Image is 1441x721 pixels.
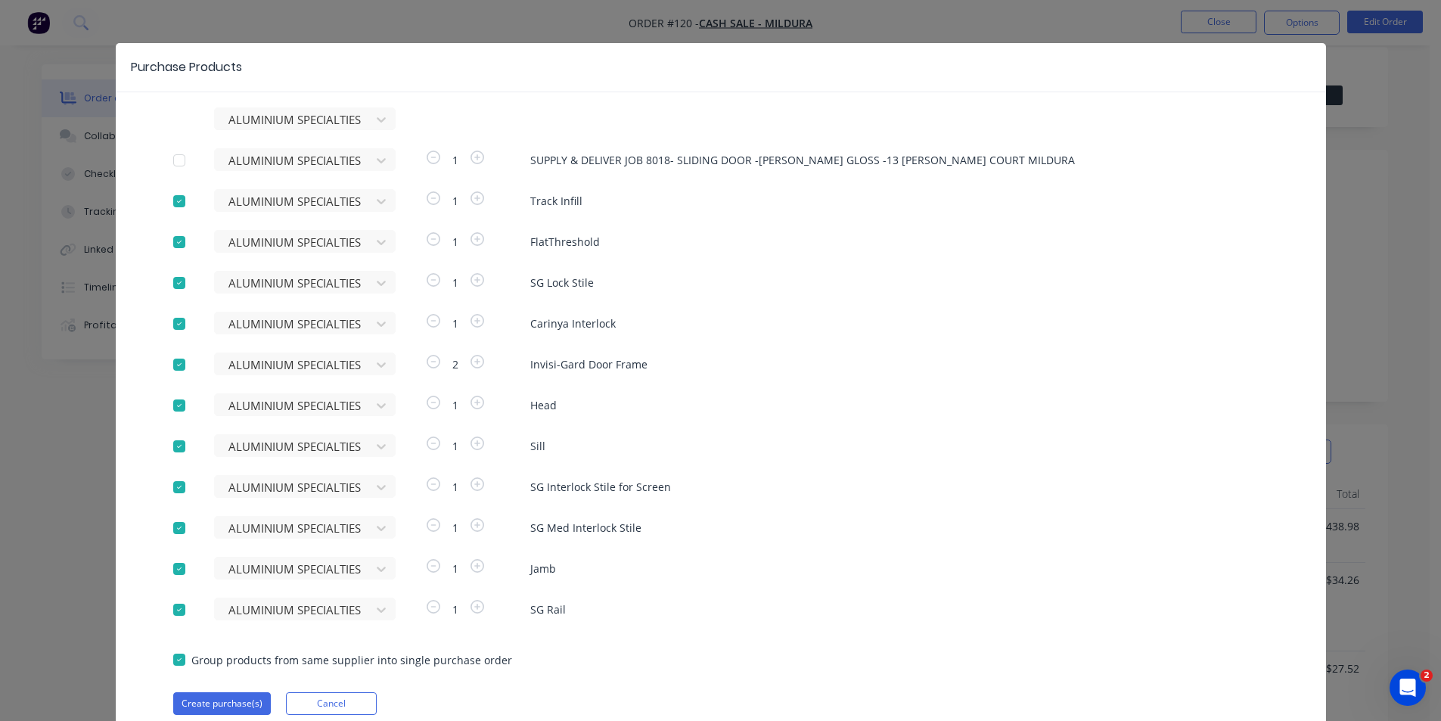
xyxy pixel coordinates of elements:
[443,356,467,372] span: 2
[530,397,1269,413] span: Head
[443,397,467,413] span: 1
[286,692,377,715] button: Cancel
[530,561,1269,576] span: Jamb
[443,152,467,168] span: 1
[443,561,467,576] span: 1
[443,479,467,495] span: 1
[443,234,467,250] span: 1
[530,315,1269,331] span: Carinya Interlock
[173,692,271,715] button: Create purchase(s)
[443,275,467,291] span: 1
[530,601,1269,617] span: SG Rail
[530,193,1269,209] span: Track Infill
[191,652,512,668] span: Group products from same supplier into single purchase order
[530,152,1269,168] span: SUPPLY & DELIVER JOB 8018- SLIDING DOOR -[PERSON_NAME] GLOSS -13 [PERSON_NAME] COURT MILDURA
[443,601,467,617] span: 1
[1421,670,1433,682] span: 2
[530,356,1269,372] span: Invisi-Gard Door Frame
[530,520,1269,536] span: SG Med Interlock Stile
[131,58,242,76] div: Purchase Products
[443,193,467,209] span: 1
[443,520,467,536] span: 1
[530,479,1269,495] span: SG Interlock Stile for Screen
[443,438,467,454] span: 1
[530,275,1269,291] span: SG Lock Stile
[530,438,1269,454] span: Sill
[1390,670,1426,706] iframe: Intercom live chat
[530,234,1269,250] span: FlatThreshold
[443,315,467,331] span: 1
